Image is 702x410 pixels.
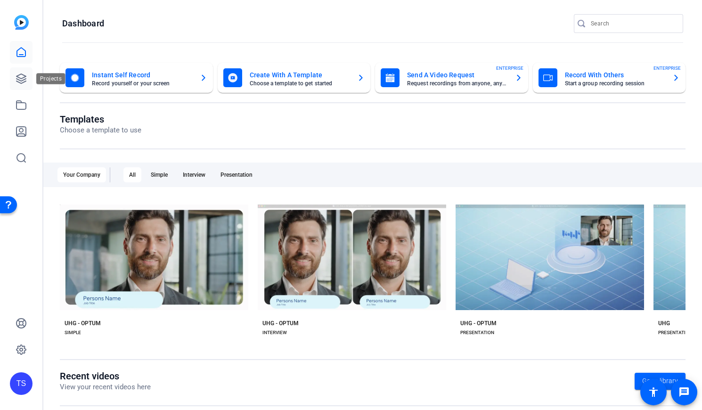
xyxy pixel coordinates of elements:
div: PRESENTATION [460,329,494,336]
div: Projects [36,73,66,84]
h1: Dashboard [62,18,104,29]
a: Go to library [635,373,686,390]
span: Go to library [642,376,678,386]
span: ENTERPRISE [496,65,523,72]
img: blue-gradient.svg [14,15,29,30]
mat-icon: message [678,386,690,398]
mat-card-title: Instant Self Record [92,69,192,81]
button: Record With OthersStart a group recording sessionENTERPRISE [533,63,686,93]
mat-card-title: Record With Others [565,69,665,81]
div: INTERVIEW [262,329,287,336]
button: Create With A TemplateChoose a template to get started [218,63,371,93]
input: Search [591,18,676,29]
h1: Recent videos [60,370,151,382]
div: UHG - OPTUM [262,320,299,327]
div: Simple [145,167,173,182]
mat-card-subtitle: Choose a template to get started [250,81,350,86]
mat-card-title: Send A Video Request [407,69,507,81]
div: UHG [658,320,670,327]
div: SIMPLE [65,329,81,336]
mat-card-subtitle: Start a group recording session [565,81,665,86]
div: PRESENTATION [658,329,692,336]
div: TS [10,372,33,395]
div: Interview [177,167,211,182]
mat-card-subtitle: Record yourself or your screen [92,81,192,86]
p: View your recent videos here [60,382,151,393]
p: Choose a template to use [60,125,141,136]
div: UHG - OPTUM [65,320,101,327]
button: Send A Video RequestRequest recordings from anyone, anywhereENTERPRISE [375,63,528,93]
mat-icon: accessibility [648,386,659,398]
span: ENTERPRISE [653,65,681,72]
h1: Templates [60,114,141,125]
mat-card-subtitle: Request recordings from anyone, anywhere [407,81,507,86]
mat-card-title: Create With A Template [250,69,350,81]
div: All [123,167,141,182]
div: Your Company [57,167,106,182]
div: Presentation [215,167,258,182]
div: UHG - OPTUM [460,320,497,327]
button: Instant Self RecordRecord yourself or your screen [60,63,213,93]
